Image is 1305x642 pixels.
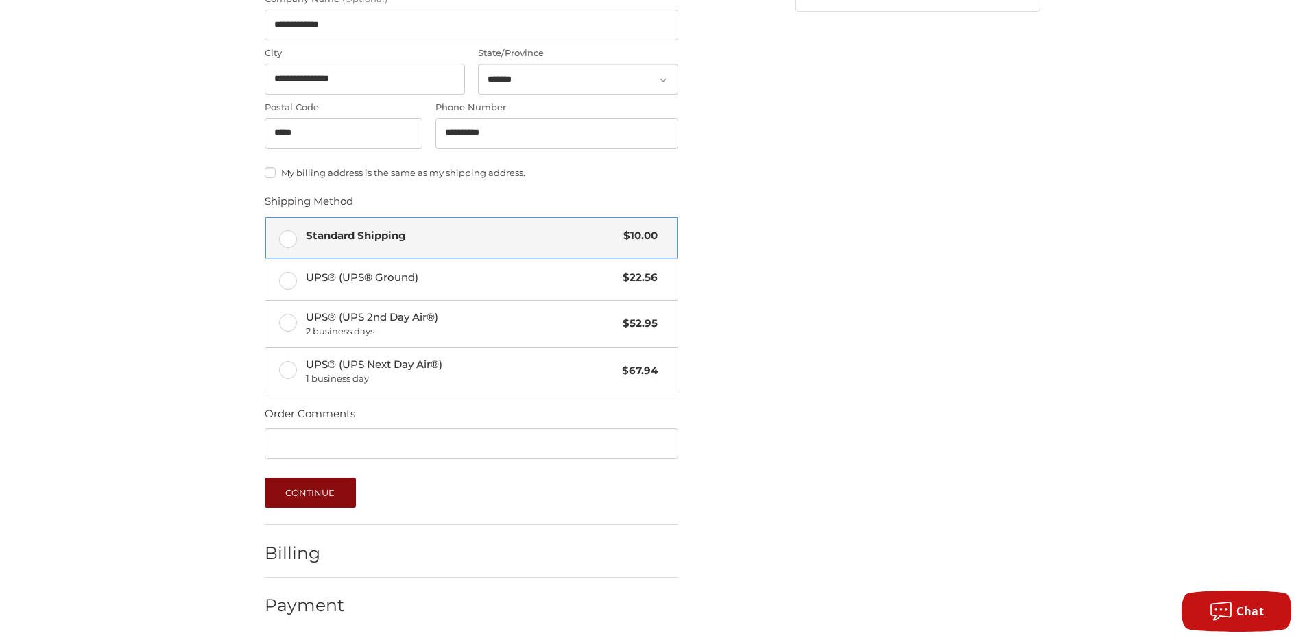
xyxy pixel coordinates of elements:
[306,310,616,338] span: UPS® (UPS 2nd Day Air®)
[265,167,678,178] label: My billing address is the same as my shipping address.
[265,543,345,564] h2: Billing
[265,47,465,60] label: City
[265,101,422,114] label: Postal Code
[615,363,658,379] span: $67.94
[306,270,616,286] span: UPS® (UPS® Ground)
[435,101,678,114] label: Phone Number
[616,270,658,286] span: $22.56
[265,406,355,428] legend: Order Comments
[265,478,356,508] button: Continue
[478,47,678,60] label: State/Province
[306,228,617,244] span: Standard Shipping
[306,372,616,386] span: 1 business day
[265,595,345,616] h2: Payment
[265,194,353,216] legend: Shipping Method
[1182,591,1291,632] button: Chat
[306,357,616,386] span: UPS® (UPS Next Day Air®)
[1236,604,1264,619] span: Chat
[306,325,616,338] span: 2 business days
[616,316,658,332] span: $52.95
[616,228,658,244] span: $10.00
